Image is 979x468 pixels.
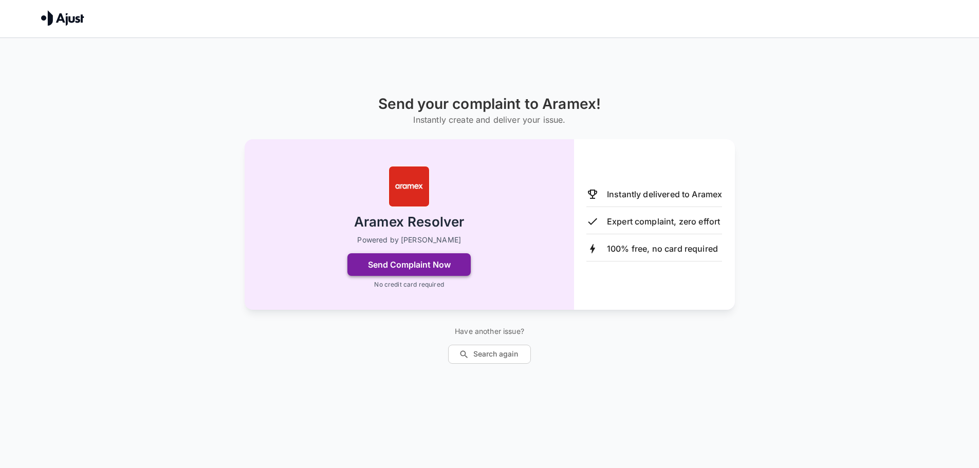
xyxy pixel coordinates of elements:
p: Powered by [PERSON_NAME] [357,235,461,245]
img: Ajust [41,10,84,26]
h1: Send your complaint to Aramex! [378,96,601,113]
p: Expert complaint, zero effort [607,215,720,228]
button: Send Complaint Now [347,253,471,276]
p: 100% free, no card required [607,242,718,255]
p: No credit card required [374,280,444,289]
h6: Instantly create and deliver your issue. [378,113,601,127]
h2: Aramex Resolver [354,213,464,231]
img: Aramex [389,166,430,207]
button: Search again [448,345,531,364]
p: Instantly delivered to Aramex [607,188,722,200]
p: Have another issue? [448,326,531,336]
